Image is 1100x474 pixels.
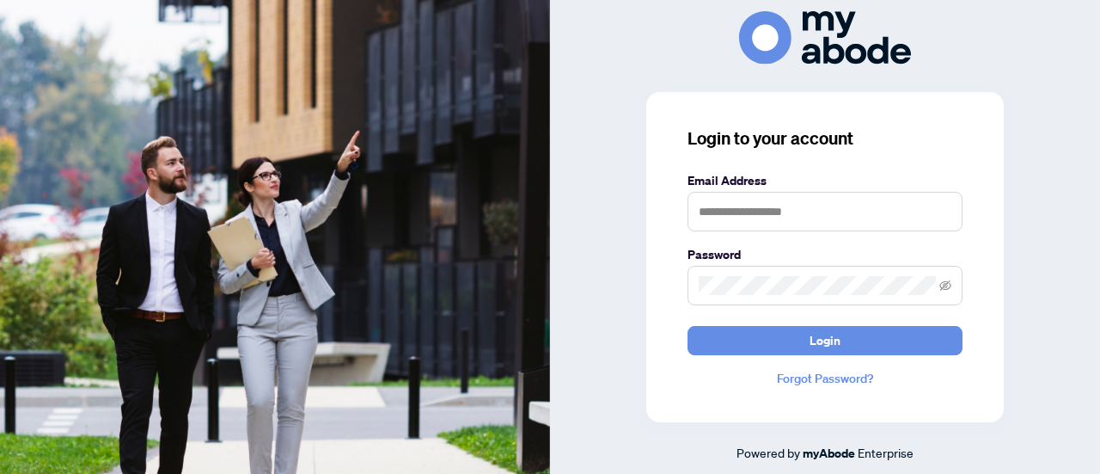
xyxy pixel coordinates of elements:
span: eye-invisible [939,280,951,292]
img: ma-logo [739,11,911,64]
span: Powered by [736,445,800,460]
a: Forgot Password? [687,369,962,388]
label: Email Address [687,171,962,190]
span: Login [810,327,840,354]
label: Password [687,245,962,264]
span: Enterprise [858,445,914,460]
h3: Login to your account [687,126,962,151]
a: myAbode [803,444,855,463]
button: Login [687,326,962,355]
